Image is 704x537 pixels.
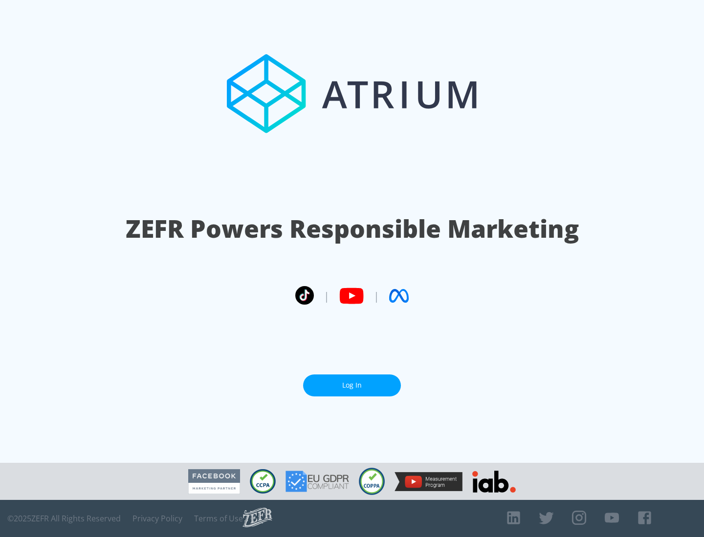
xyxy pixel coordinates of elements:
a: Log In [303,374,401,396]
h1: ZEFR Powers Responsible Marketing [126,212,579,246]
span: | [374,289,379,303]
img: COPPA Compliant [359,468,385,495]
img: IAB [472,471,516,493]
span: © 2025 ZEFR All Rights Reserved [7,514,121,523]
a: Terms of Use [194,514,243,523]
span: | [324,289,330,303]
img: CCPA Compliant [250,469,276,494]
img: GDPR Compliant [286,471,349,492]
img: Facebook Marketing Partner [188,469,240,494]
img: YouTube Measurement Program [395,472,462,491]
a: Privacy Policy [132,514,182,523]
